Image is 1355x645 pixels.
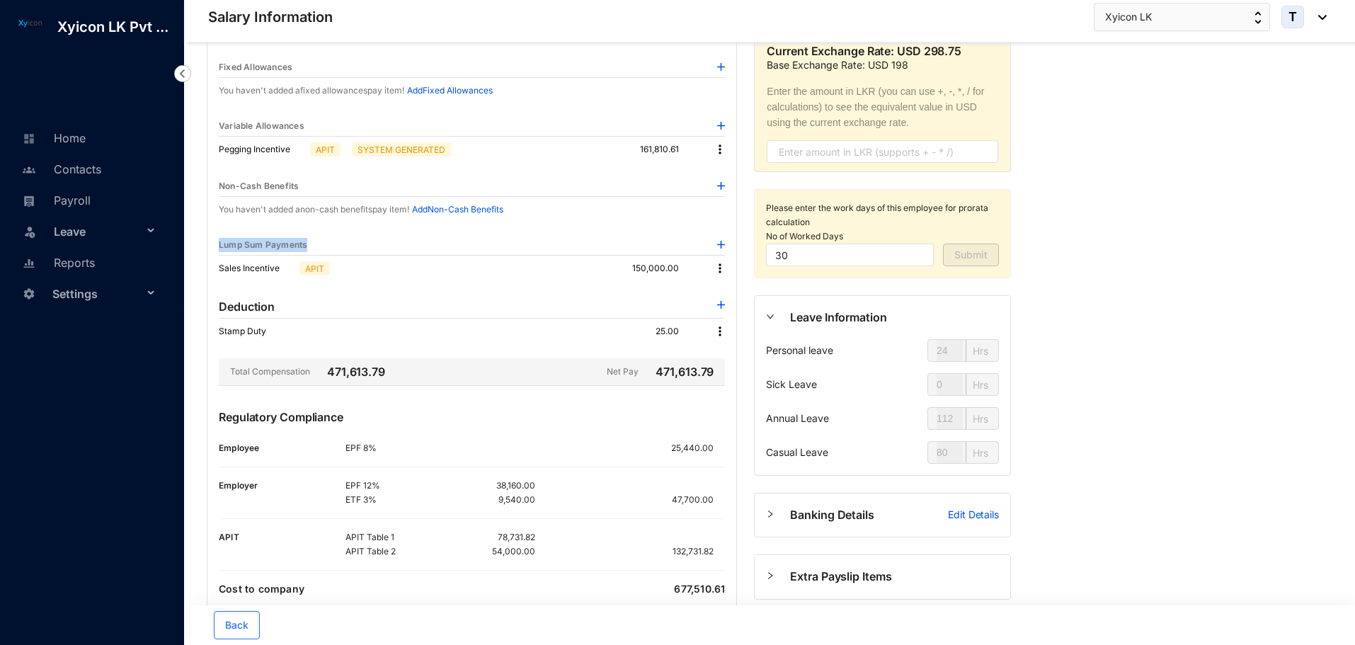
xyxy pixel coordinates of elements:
[607,363,650,380] p: Net Pay
[671,441,725,455] p: 25,440.00
[208,7,333,27] p: Salary Information
[23,257,35,270] img: report-unselected.e6a6b4230fc7da01f883.svg
[54,217,143,246] span: Leave
[1094,3,1270,31] button: Xyicon LK
[498,530,535,544] p: 78,731.82
[717,241,725,249] img: plus-blue.82faced185f92b6205e0ad2e478a7993.svg
[717,301,725,309] img: plus-blue.82faced185f92b6205e0ad2e478a7993.svg
[174,65,191,82] img: nav-icon-left.19a07721e4dec06a274f6d07517f07b7.svg
[219,441,345,455] p: Employee
[1105,9,1152,25] span: Xyicon LK
[496,479,535,493] p: 38,160.00
[219,298,275,315] p: Deduction
[717,122,725,130] img: plus-blue.82faced185f92b6205e0ad2e478a7993.svg
[766,201,999,229] p: Please enter the work days of this employee for prorata calculation
[345,493,440,507] p: ETF 3%
[790,309,999,326] span: Leave Information
[219,142,304,156] p: Pegging Incentive
[966,442,995,463] div: Hrs
[672,493,725,507] p: 47,700.00
[673,544,725,559] p: 132,731.82
[1254,11,1262,24] img: up-down-arrow.74152d26bf9780fbf563ca9c90304185.svg
[219,202,409,217] p: You haven't added a non-cash benefits pay item!
[653,363,714,380] p: 471,613.79
[717,63,725,71] img: plus-blue.82faced185f92b6205e0ad2e478a7993.svg
[966,408,995,429] div: Hrs
[632,261,702,275] p: 150,000.00
[11,153,167,184] li: Contacts
[23,164,35,176] img: people-unselected.118708e94b43a90eceab.svg
[767,140,998,163] input: Enter amount in LKR (supports + - * /)
[656,324,702,338] p: 25.00
[18,131,86,145] a: Home
[23,195,35,207] img: payroll-unselected.b590312f920e76f0c668.svg
[943,244,999,266] button: Submit
[313,363,385,380] p: 471,613.79
[717,182,725,190] img: plus-blue.82faced185f92b6205e0ad2e478a7993.svg
[766,407,829,430] p: Annual Leave
[219,179,299,193] p: Non-Cash Benefits
[345,479,440,493] p: EPF 12%
[713,142,727,156] img: more.27664ee4a8faa814348e188645a3c1fc.svg
[767,84,998,130] span: Enter the amount in LKR (you can use +, -, *, / for calculations) to see the equivalent value in ...
[219,60,292,74] p: Fixed Allowances
[23,224,37,239] img: leave-unselected.2934df6273408c3f84d9.svg
[790,568,999,586] span: Extra Payslip Items
[640,142,702,156] p: 161,810.61
[219,479,345,493] p: Employer
[498,493,535,507] p: 9,540.00
[11,246,167,278] li: Reports
[766,441,828,464] p: Casual Leave
[23,132,35,145] img: home-unselected.a29eae3204392db15eaf.svg
[767,59,998,71] p: Base Exchange Rate: USD 198
[407,84,493,98] p: Add Fixed Allowances
[23,287,35,300] img: settings-unselected.1febfda315e6e19643a1.svg
[46,17,180,37] p: Xyicon LK Pvt ...
[214,611,260,639] button: Back
[790,506,948,524] span: Banking Details
[345,544,440,559] p: APIT Table 2
[18,256,95,270] a: Reports
[219,582,304,596] p: Cost to company
[305,262,324,275] p: APIT
[766,373,817,396] p: Sick Leave
[966,340,995,361] div: Hrs
[766,339,833,362] p: Personal leave
[11,122,167,153] li: Home
[1288,11,1297,23] span: T
[674,582,725,596] p: 677,510.61
[316,143,335,156] p: APIT
[18,193,91,207] a: Payroll
[492,544,535,559] p: 54,000.00
[219,363,310,380] p: Total Compensation
[219,409,725,441] p: Regulatory Compliance
[219,324,280,338] p: Stamp Duty
[219,530,345,544] p: APIT
[412,202,503,217] p: Add Non-Cash Benefits
[18,162,101,176] a: Contacts
[767,42,998,59] p: Current Exchange Rate: USD 298.75
[766,244,934,266] input: Enter no of worked days
[358,143,445,156] p: SYSTEM GENERATED
[52,280,143,308] span: Settings
[219,119,304,133] p: Variable Allowances
[966,374,995,395] div: Hrs
[225,618,248,632] span: Back
[345,530,440,544] p: APIT Table 1
[219,238,307,252] p: Lump Sum Payments
[219,84,404,98] p: You haven't added a fixed allowances pay item!
[713,261,727,275] img: more.27664ee4a8faa814348e188645a3c1fc.svg
[219,261,294,275] p: Sales Incentive
[713,324,727,338] img: more.27664ee4a8faa814348e188645a3c1fc.svg
[11,184,167,215] li: Payroll
[766,229,999,244] p: No of Worked Days
[345,441,440,455] p: EPF 8%
[948,508,999,522] p: Edit Details
[1311,15,1327,20] img: dropdown-black.8e83cc76930a90b1a4fdb6d089b7bf3a.svg
[14,17,46,29] img: log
